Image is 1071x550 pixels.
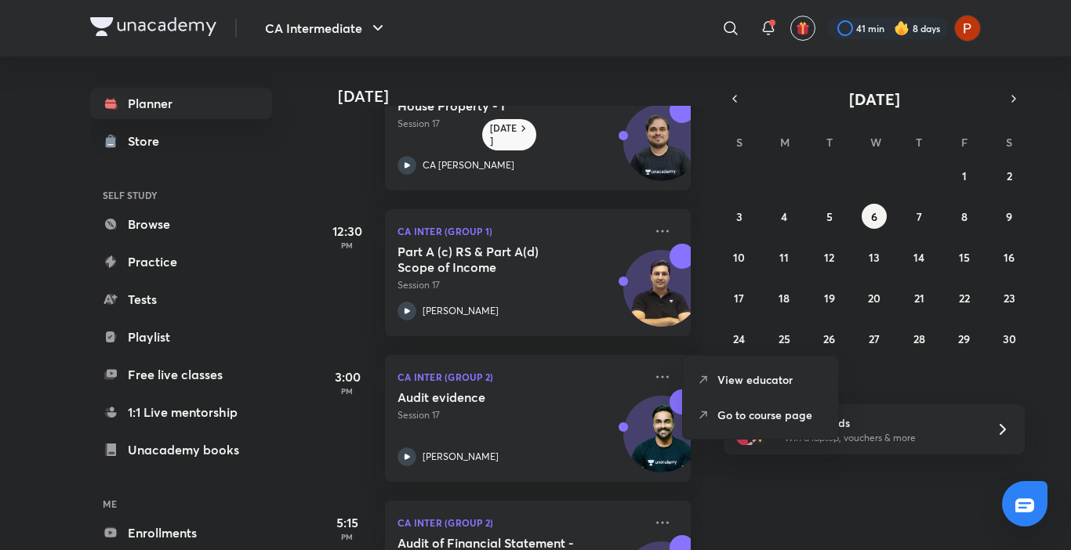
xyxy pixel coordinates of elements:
[952,244,977,270] button: August 15, 2025
[90,517,272,548] a: Enrollments
[997,285,1022,310] button: August 23, 2025
[1007,168,1012,183] abbr: August 2, 2025
[727,244,752,270] button: August 10, 2025
[962,168,967,183] abbr: August 1, 2025
[90,396,272,428] a: 1:1 Live mentorship
[316,222,379,241] h5: 12:30
[90,490,272,517] h6: ME
[624,113,699,188] img: Avatar
[398,222,644,241] p: CA Inter (Group 1)
[90,284,272,315] a: Tests
[423,304,499,318] p: [PERSON_NAME]
[817,326,842,351] button: August 26, 2025
[733,250,745,265] abbr: August 10, 2025
[771,204,797,229] button: August 4, 2025
[906,204,931,229] button: August 7, 2025
[733,331,745,346] abbr: August 24, 2025
[913,250,924,265] abbr: August 14, 2025
[128,132,169,150] div: Store
[1004,250,1015,265] abbr: August 16, 2025
[746,88,1003,110] button: [DATE]
[717,407,826,423] p: Go to course page
[90,321,272,353] a: Playlist
[90,17,216,36] img: Company Logo
[398,513,644,532] p: CA Inter (Group 2)
[952,285,977,310] button: August 22, 2025
[736,135,742,150] abbr: Sunday
[817,204,842,229] button: August 5, 2025
[824,291,835,306] abbr: August 19, 2025
[624,404,699,479] img: Avatar
[398,408,644,422] p: Session 17
[826,135,833,150] abbr: Tuesday
[784,431,977,445] p: Win a laptop, vouchers & more
[90,182,272,208] h6: SELF STUDY
[824,250,834,265] abbr: August 12, 2025
[398,98,593,114] h5: House Property - I
[871,209,877,224] abbr: August 6, 2025
[90,359,272,390] a: Free live classes
[954,15,981,42] img: Palak
[952,204,977,229] button: August 8, 2025
[862,285,887,310] button: August 20, 2025
[870,135,881,150] abbr: Wednesday
[90,88,272,119] a: Planner
[398,117,644,131] p: Session 17
[90,434,272,465] a: Unacademy books
[316,386,379,396] p: PM
[869,331,880,346] abbr: August 27, 2025
[771,326,797,351] button: August 25, 2025
[868,291,880,306] abbr: August 20, 2025
[894,20,909,36] img: streak
[727,204,752,229] button: August 3, 2025
[779,331,790,346] abbr: August 25, 2025
[790,16,815,41] button: avatar
[779,291,790,306] abbr: August 18, 2025
[862,244,887,270] button: August 13, 2025
[906,326,931,351] button: August 28, 2025
[90,125,272,157] a: Store
[338,87,706,106] h4: [DATE]
[781,209,787,224] abbr: August 4, 2025
[1003,331,1016,346] abbr: August 30, 2025
[423,450,499,464] p: [PERSON_NAME]
[717,371,826,388] p: View educator
[624,259,699,334] img: Avatar
[997,204,1022,229] button: August 9, 2025
[849,89,900,110] span: [DATE]
[961,209,968,224] abbr: August 8, 2025
[90,208,272,240] a: Browse
[90,17,216,40] a: Company Logo
[734,291,744,306] abbr: August 17, 2025
[952,326,977,351] button: August 29, 2025
[736,209,742,224] abbr: August 3, 2025
[1004,291,1015,306] abbr: August 23, 2025
[862,204,887,229] button: August 6, 2025
[817,244,842,270] button: August 12, 2025
[490,122,517,147] h6: [DATE]
[817,285,842,310] button: August 19, 2025
[952,163,977,188] button: August 1, 2025
[959,250,970,265] abbr: August 15, 2025
[727,285,752,310] button: August 17, 2025
[823,331,835,346] abbr: August 26, 2025
[1006,135,1012,150] abbr: Saturday
[784,414,977,431] h6: Refer friends
[916,135,922,150] abbr: Thursday
[997,163,1022,188] button: August 2, 2025
[780,135,790,150] abbr: Monday
[771,285,797,310] button: August 18, 2025
[961,135,968,150] abbr: Friday
[959,291,970,306] abbr: August 22, 2025
[398,244,593,275] h5: Part A (c) RS & Part A(d) Scope of Income
[771,244,797,270] button: August 11, 2025
[90,246,272,277] a: Practice
[906,285,931,310] button: August 21, 2025
[796,21,810,35] img: avatar
[913,331,925,346] abbr: August 28, 2025
[316,367,379,386] h5: 3:00
[826,209,833,224] abbr: August 5, 2025
[914,291,924,306] abbr: August 21, 2025
[727,326,752,351] button: August 24, 2025
[906,244,931,270] button: August 14, 2025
